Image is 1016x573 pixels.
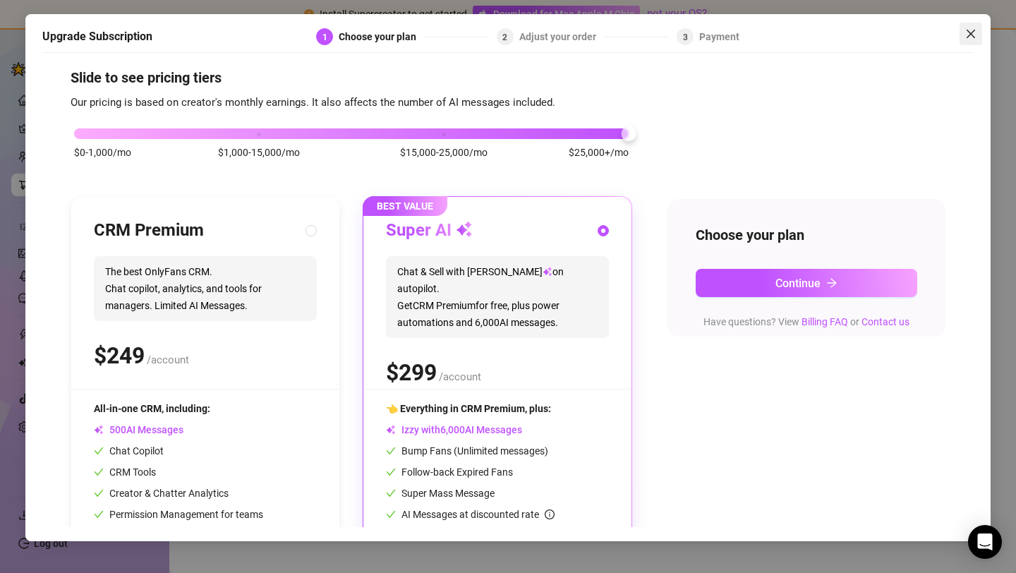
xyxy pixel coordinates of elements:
[968,525,1002,559] div: Open Intercom Messenger
[703,316,909,327] span: Have questions? View or
[386,219,473,242] h3: Super AI
[94,488,229,499] span: Creator & Chatter Analytics
[94,446,104,456] span: check
[94,219,204,242] h3: CRM Premium
[339,28,425,45] div: Choose your plan
[400,145,488,160] span: $15,000-25,000/mo
[94,466,156,478] span: CRM Tools
[386,488,495,499] span: Super Mass Message
[775,277,821,290] span: Continue
[696,269,917,297] button: Continuearrow-right
[363,196,447,216] span: BEST VALUE
[71,96,555,109] span: Our pricing is based on creator's monthly earnings. It also affects the number of AI messages inc...
[386,446,396,456] span: check
[965,28,976,40] span: close
[386,445,548,457] span: Bump Fans (Unlimited messages)
[569,145,629,160] span: $25,000+/mo
[42,28,152,45] h5: Upgrade Subscription
[94,509,263,520] span: Permission Management for teams
[545,509,555,519] span: info-circle
[71,68,945,88] h4: Slide to see pricing tiers
[94,342,145,369] span: $
[861,316,909,327] a: Contact us
[699,28,739,45] div: Payment
[386,359,437,386] span: $
[802,316,848,327] a: Billing FAQ
[94,488,104,498] span: check
[401,509,555,520] span: AI Messages at discounted rate
[218,145,300,160] span: $1,000-15,000/mo
[386,466,513,478] span: Follow-back Expired Fans
[439,370,481,383] span: /account
[683,32,688,42] span: 3
[94,445,164,457] span: Chat Copilot
[322,32,327,42] span: 1
[519,28,605,45] div: Adjust your order
[386,467,396,477] span: check
[94,403,210,414] span: All-in-one CRM, including:
[94,467,104,477] span: check
[960,28,982,40] span: Close
[386,488,396,498] span: check
[94,256,317,321] span: The best OnlyFans CRM. Chat copilot, analytics, and tools for managers. Limited AI Messages.
[386,256,609,338] span: Chat & Sell with [PERSON_NAME] on autopilot. Get CRM Premium for free, plus power automations and...
[94,424,183,435] span: AI Messages
[147,354,189,366] span: /account
[960,23,982,45] button: Close
[74,145,131,160] span: $0-1,000/mo
[94,509,104,519] span: check
[386,403,551,414] span: 👈 Everything in CRM Premium, plus:
[826,277,837,289] span: arrow-right
[386,509,396,519] span: check
[696,225,917,245] h4: Choose your plan
[502,32,507,42] span: 2
[386,424,522,435] span: Izzy with AI Messages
